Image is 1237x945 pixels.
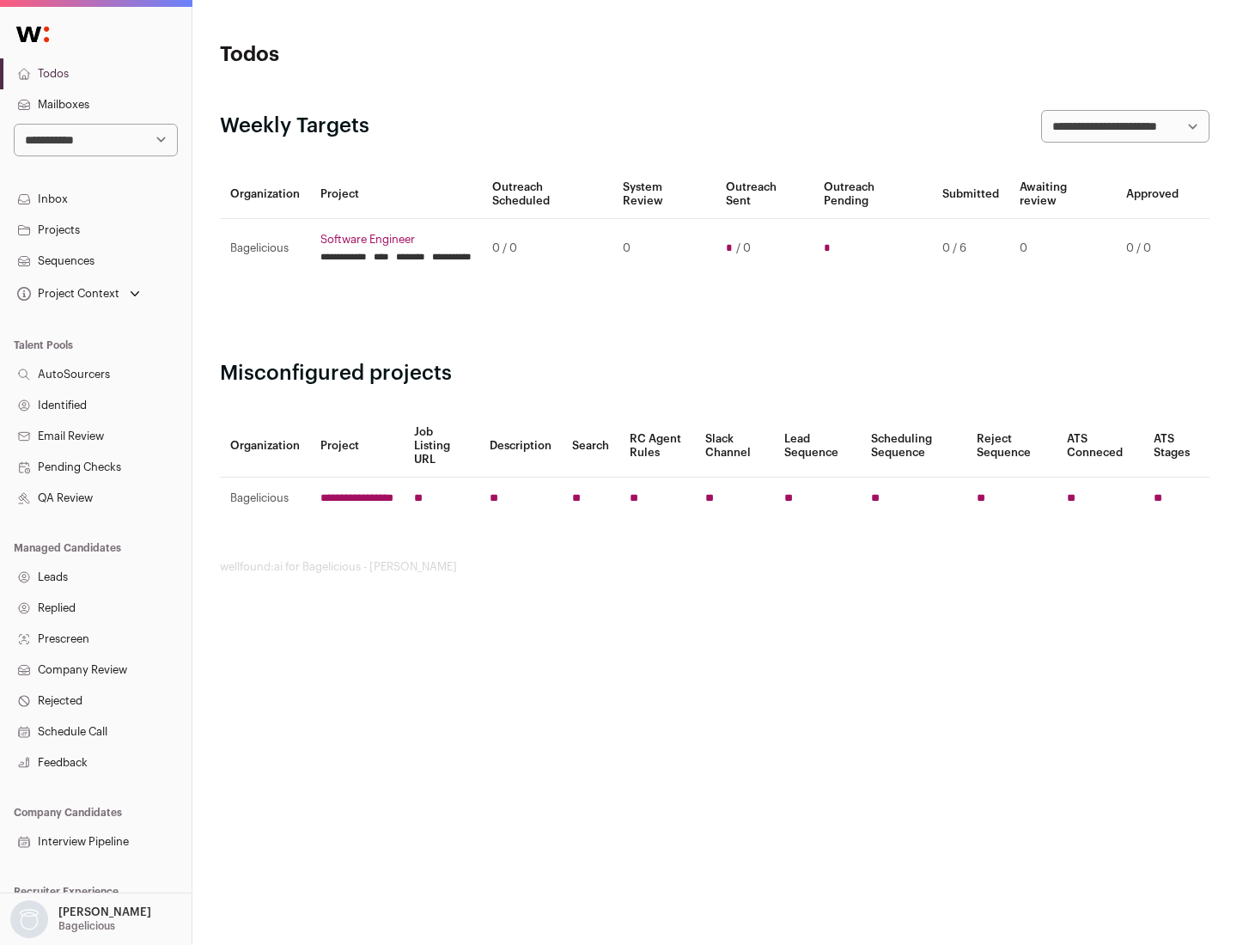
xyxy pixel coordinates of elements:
p: Bagelicious [58,919,115,933]
th: Project [310,170,482,219]
th: Lead Sequence [774,415,861,478]
th: Organization [220,170,310,219]
td: 0 / 0 [1116,219,1189,278]
td: 0 / 6 [932,219,1009,278]
footer: wellfound:ai for Bagelicious - [PERSON_NAME] [220,560,1210,574]
p: [PERSON_NAME] [58,905,151,919]
th: Outreach Sent [716,170,814,219]
th: ATS Stages [1143,415,1210,478]
img: nopic.png [10,900,48,938]
td: 0 / 0 [482,219,612,278]
td: 0 [1009,219,1116,278]
button: Open dropdown [14,282,143,306]
th: Project [310,415,404,478]
span: / 0 [736,241,751,255]
th: Description [479,415,562,478]
th: Scheduling Sequence [861,415,966,478]
h1: Todos [220,41,550,69]
th: Slack Channel [695,415,774,478]
td: Bagelicious [220,219,310,278]
a: Software Engineer [320,233,472,247]
th: Approved [1116,170,1189,219]
th: Search [562,415,619,478]
th: Reject Sequence [966,415,1057,478]
img: Wellfound [7,17,58,52]
th: Organization [220,415,310,478]
th: RC Agent Rules [619,415,694,478]
th: System Review [612,170,715,219]
th: Job Listing URL [404,415,479,478]
td: 0 [612,219,715,278]
h2: Misconfigured projects [220,360,1210,387]
th: Outreach Scheduled [482,170,612,219]
button: Open dropdown [7,900,155,938]
td: Bagelicious [220,478,310,520]
th: Outreach Pending [813,170,931,219]
h2: Weekly Targets [220,113,369,140]
th: Submitted [932,170,1009,219]
div: Project Context [14,287,119,301]
th: Awaiting review [1009,170,1116,219]
th: ATS Conneced [1057,415,1143,478]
